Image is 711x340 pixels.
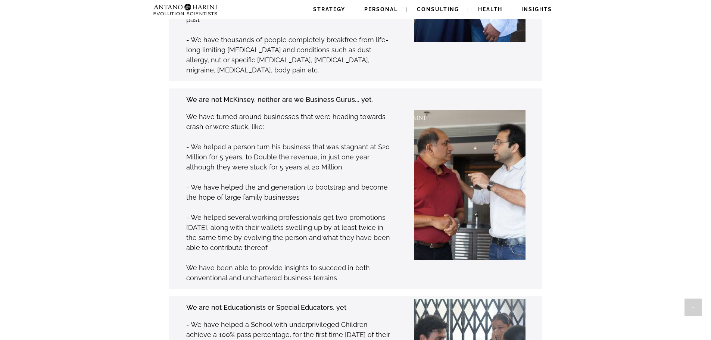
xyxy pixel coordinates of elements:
[186,35,390,75] p: - We have thousands of people completely breakfree from life-long limiting [MEDICAL_DATA] and con...
[186,303,346,311] strong: We are not Educationists or Special Educators, yet
[186,263,390,283] p: We have been able to provide insights to succeed in both conventional and unchartered business te...
[521,6,552,12] span: Insights
[313,6,345,12] span: Strategy
[364,6,398,12] span: Personal
[186,96,373,103] strong: We are not McKinsey, neither are we Business Gurus... yet,
[186,212,390,253] p: - We helped several working professionals get two promotions [DATE], along with their wallets swe...
[478,6,502,12] span: Health
[362,110,586,259] img: Janak-Neel
[417,6,459,12] span: Consulting
[186,112,390,132] p: We have turned around businesses that were heading towards crash or were stuck, like:
[186,142,390,172] p: - We helped a person turn his business that was stagnant at $20 Million for 5 years, to Double th...
[186,182,390,202] p: - We have helped the 2nd generation to bootstrap and become the hope of large family businesses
